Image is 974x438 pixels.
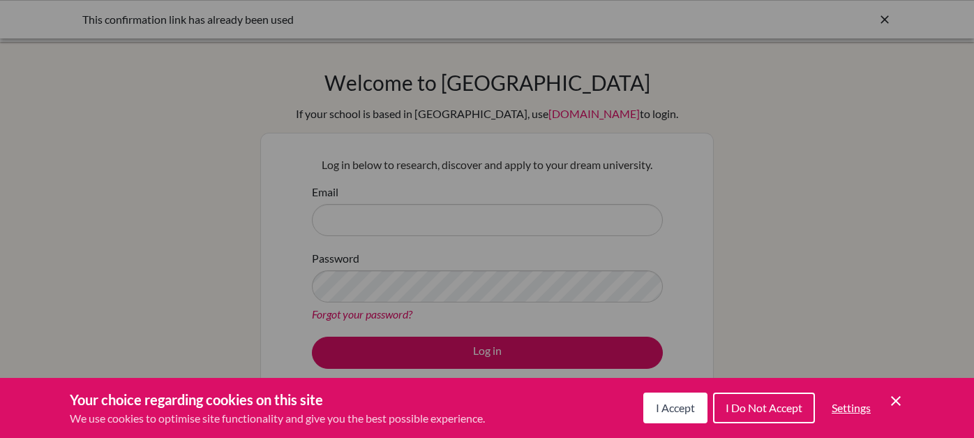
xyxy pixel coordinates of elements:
[70,389,485,410] h3: Your choice regarding cookies on this site
[643,393,707,423] button: I Accept
[70,410,485,427] p: We use cookies to optimise site functionality and give you the best possible experience.
[713,393,815,423] button: I Do Not Accept
[656,401,695,414] span: I Accept
[726,401,802,414] span: I Do Not Accept
[821,394,882,422] button: Settings
[887,393,904,409] button: Save and close
[832,401,871,414] span: Settings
